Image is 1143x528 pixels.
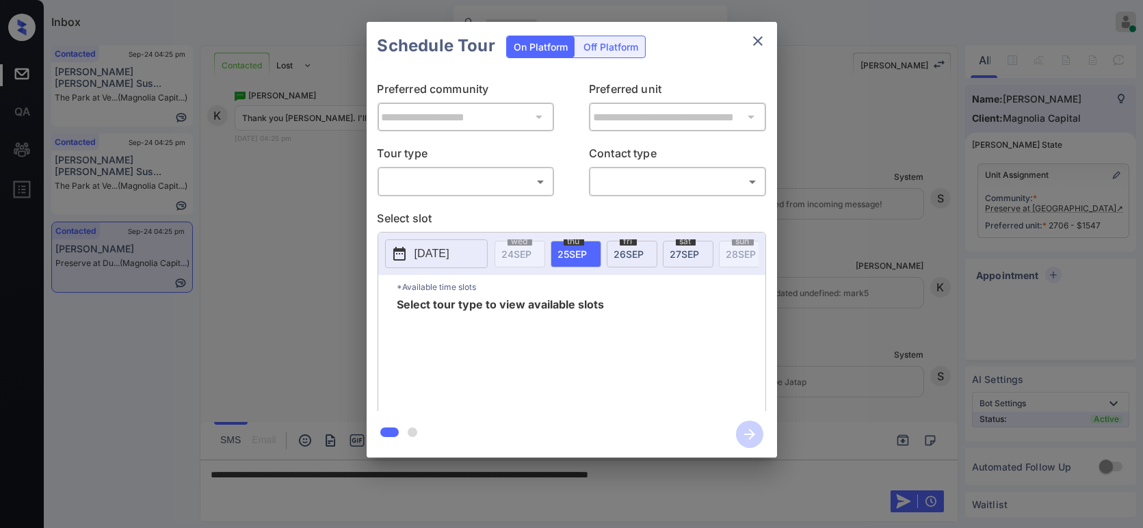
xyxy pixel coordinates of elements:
span: sat [676,237,696,246]
button: close [744,27,772,55]
div: On Platform [507,36,575,57]
p: Preferred unit [589,81,766,103]
button: [DATE] [385,239,488,268]
span: fri [620,237,637,246]
span: 25 SEP [558,248,588,260]
p: Select slot [378,210,766,232]
p: [DATE] [415,246,449,262]
p: *Available time slots [397,275,765,299]
div: date-select [551,241,601,267]
span: 26 SEP [614,248,644,260]
p: Tour type [378,145,555,167]
span: thu [564,237,584,246]
p: Contact type [589,145,766,167]
div: date-select [607,241,657,267]
span: Select tour type to view available slots [397,299,605,408]
h2: Schedule Tour [367,22,506,70]
div: Off Platform [577,36,645,57]
p: Preferred community [378,81,555,103]
div: date-select [663,241,713,267]
span: 27 SEP [670,248,700,260]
